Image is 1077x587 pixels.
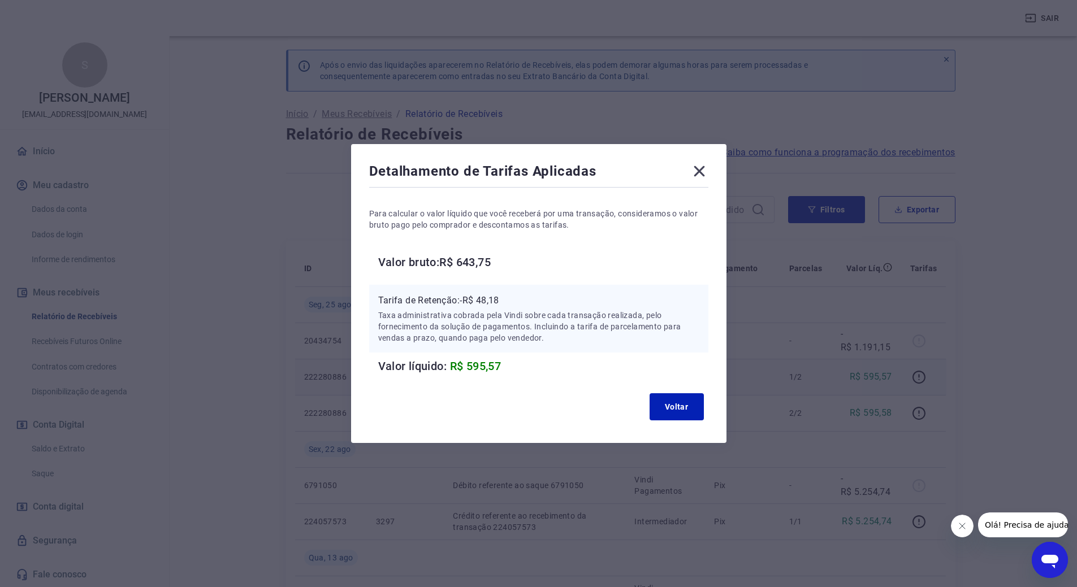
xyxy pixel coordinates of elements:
[450,359,501,373] span: R$ 595,57
[378,357,708,375] h6: Valor líquido:
[378,294,699,307] p: Tarifa de Retenção: -R$ 48,18
[7,8,95,17] span: Olá! Precisa de ajuda?
[951,515,974,537] iframe: Fechar mensagem
[369,162,708,185] div: Detalhamento de Tarifas Aplicadas
[378,310,699,343] p: Taxa administrativa cobrada pela Vindi sobre cada transação realizada, pelo fornecimento da soluç...
[1032,542,1068,578] iframe: Botão para abrir a janela de mensagens
[378,253,708,271] h6: Valor bruto: R$ 643,75
[369,208,708,231] p: Para calcular o valor líquido que você receberá por uma transação, consideramos o valor bruto pag...
[650,393,704,420] button: Voltar
[978,512,1068,537] iframe: Mensagem da empresa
